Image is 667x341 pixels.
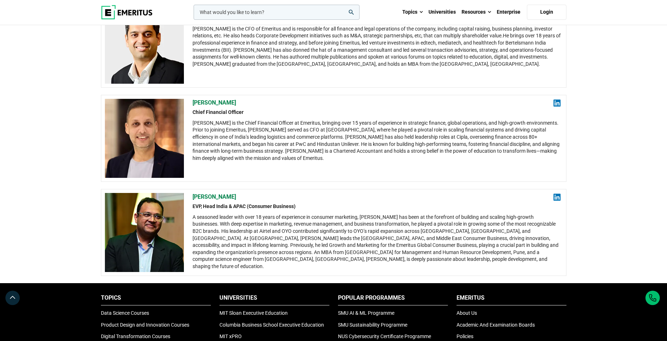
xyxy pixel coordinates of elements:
a: Policies [457,333,473,339]
a: NUS Cybersecurity Certificate Programme [338,333,431,339]
img: Ankit-gadia.png [105,99,184,178]
a: Login [527,5,566,20]
img: linkedin.png [553,100,561,107]
h2: [PERSON_NAME] [193,193,561,201]
div: [PERSON_NAME] is the CFO of Emeritus and is responsible for all finance and legal operations of t... [193,26,561,68]
a: MIT xPRO [219,333,242,339]
input: woocommerce-product-search-field-0 [194,5,360,20]
img: Avnish [105,193,184,272]
img: Pranjal [105,5,184,84]
a: MIT Sloan Executive Education [219,310,288,316]
a: Academic And Examination Boards [457,322,535,328]
h2: EVP, Head India & APAC (Consumer Business) [193,203,561,210]
img: linkedin.png [553,194,561,201]
a: About Us [457,310,477,316]
div: [PERSON_NAME] is the Chief Financial Officer at Emeritus, bringing over 15 years of experience in... [193,120,561,162]
div: A seasoned leader with over 18 years of experience in consumer marketing, [PERSON_NAME] has been ... [193,214,561,270]
a: Digital Transformation Courses [101,333,170,339]
h2: [PERSON_NAME] [193,99,561,107]
a: Product Design and Innovation Courses [101,322,189,328]
a: SMU AI & ML Programme [338,310,394,316]
a: Columbia Business School Executive Education [219,322,324,328]
a: SMU Sustainability Programme [338,322,407,328]
h2: Chief Financial Officer [193,109,561,116]
a: Data Science Courses [101,310,149,316]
